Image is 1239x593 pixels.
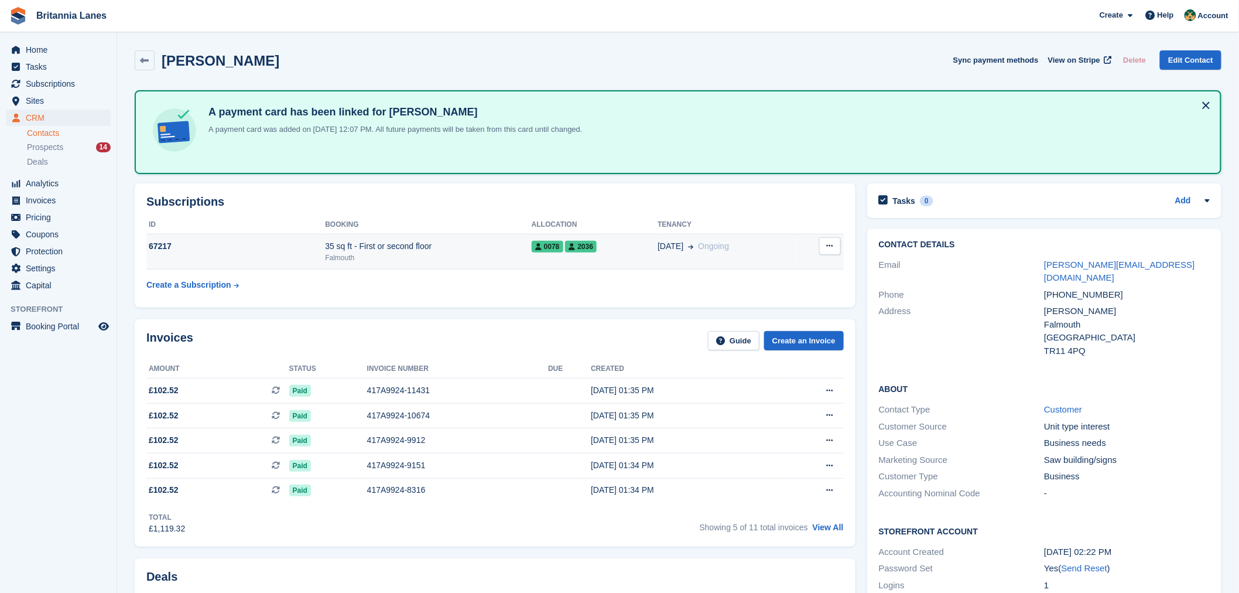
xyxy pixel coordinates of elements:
[96,142,111,152] div: 14
[325,253,532,263] div: Falmouth
[1044,487,1210,500] div: -
[1175,195,1191,208] a: Add
[6,42,111,58] a: menu
[1044,260,1195,283] a: [PERSON_NAME][EMAIL_ADDRESS][DOMAIN_NAME]
[953,50,1039,70] button: Sync payment methods
[204,105,583,119] h4: A payment card has been linked for [PERSON_NAME]
[367,360,548,379] th: Invoice number
[1044,470,1210,483] div: Business
[1118,50,1151,70] button: Delete
[1044,546,1210,559] div: [DATE] 02:22 PM
[289,485,311,496] span: Paid
[879,454,1045,467] div: Marketing Source
[879,487,1045,500] div: Accounting Nominal Code
[700,523,808,532] span: Showing 5 of 11 total invoices
[26,277,96,294] span: Capital
[149,512,185,523] div: Total
[32,6,111,25] a: Britannia Lanes
[6,260,111,277] a: menu
[26,42,96,58] span: Home
[289,385,311,397] span: Paid
[1185,9,1196,21] img: Nathan Kellow
[879,470,1045,483] div: Customer Type
[27,156,48,168] span: Deals
[1044,331,1210,345] div: [GEOGRAPHIC_DATA]
[879,525,1210,537] h2: Storefront Account
[150,105,199,155] img: card-linked-ebf98d0992dc2aeb22e95c0e3c79077019eb2392cfd83c6a337811c24bc77127.svg
[1043,50,1114,70] a: View on Stripe
[879,562,1045,575] div: Password Set
[204,124,583,135] p: A payment card was added on [DATE] 12:07 PM. All future payments will be taken from this card unt...
[26,76,96,92] span: Subscriptions
[1044,318,1210,332] div: Falmouth
[548,360,591,379] th: Due
[764,331,844,350] a: Create an Invoice
[367,459,548,472] div: 417A9924-9151
[146,195,844,209] h2: Subscriptions
[26,260,96,277] span: Settings
[6,175,111,192] a: menu
[367,384,548,397] div: 417A9924-11431
[879,437,1045,450] div: Use Case
[893,196,916,206] h2: Tasks
[27,156,111,168] a: Deals
[532,241,563,253] span: 0078
[591,484,773,496] div: [DATE] 01:34 PM
[879,258,1045,285] div: Email
[532,216,658,234] th: Allocation
[6,93,111,109] a: menu
[591,360,773,379] th: Created
[26,93,96,109] span: Sites
[879,288,1045,302] div: Phone
[146,279,231,291] div: Create a Subscription
[6,76,111,92] a: menu
[1044,420,1210,434] div: Unit type interest
[26,59,96,75] span: Tasks
[6,209,111,226] a: menu
[708,331,759,350] a: Guide
[289,410,311,422] span: Paid
[879,240,1210,250] h2: Contact Details
[591,384,773,397] div: [DATE] 01:35 PM
[6,243,111,260] a: menu
[149,384,179,397] span: £102.52
[920,196,933,206] div: 0
[1044,404,1082,414] a: Customer
[1044,562,1210,575] div: Yes
[6,59,111,75] a: menu
[289,460,311,472] span: Paid
[1062,563,1107,573] a: Send Reset
[27,142,63,153] span: Prospects
[9,7,27,25] img: stora-icon-8386f47178a22dfd0bd8f6a31ec36ba5ce8667c1dd55bd0f319d3a0aa187defe.svg
[146,274,239,296] a: Create a Subscription
[6,110,111,126] a: menu
[26,175,96,192] span: Analytics
[367,410,548,422] div: 417A9924-10674
[1048,54,1100,66] span: View on Stripe
[149,523,185,535] div: £1,119.32
[26,243,96,260] span: Protection
[879,383,1210,394] h2: About
[1044,288,1210,302] div: [PHONE_NUMBER]
[149,459,179,472] span: £102.52
[146,570,177,584] h2: Deals
[325,240,532,253] div: 35 sq ft - First or second floor
[11,304,117,315] span: Storefront
[1160,50,1221,70] a: Edit Contact
[6,318,111,335] a: menu
[289,360,367,379] th: Status
[26,226,96,243] span: Coupons
[26,209,96,226] span: Pricing
[149,434,179,447] span: £102.52
[149,410,179,422] span: £102.52
[1044,345,1210,358] div: TR11 4PQ
[591,434,773,447] div: [DATE] 01:35 PM
[146,331,193,350] h2: Invoices
[289,435,311,447] span: Paid
[149,484,179,496] span: £102.52
[591,459,773,472] div: [DATE] 01:34 PM
[879,305,1045,357] div: Address
[26,318,96,335] span: Booking Portal
[1158,9,1174,21] span: Help
[27,141,111,154] a: Prospects 14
